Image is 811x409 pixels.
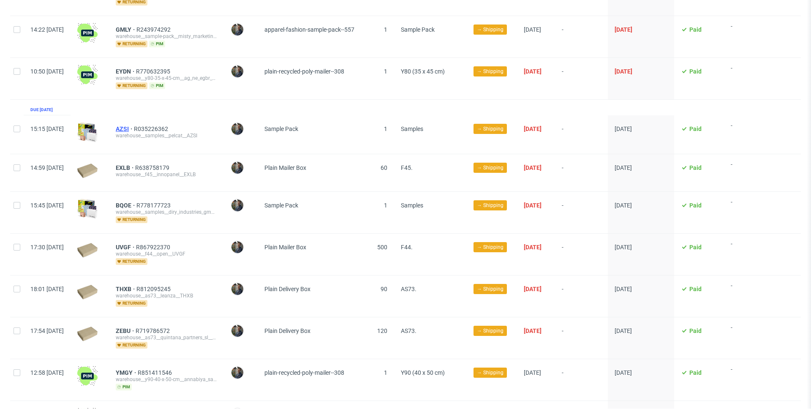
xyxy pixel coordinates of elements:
span: R243974292 [136,26,172,33]
span: - [731,282,757,307]
span: AS73. [401,286,416,292]
span: 120 [377,327,387,334]
div: warehouse__samples__pelcat__AZSI [116,132,217,139]
span: Plain Delivery Box [264,286,310,292]
span: pim [116,384,132,390]
span: Sample Pack [401,26,435,33]
span: - [562,327,601,349]
span: → Shipping [477,327,503,335]
span: - [731,199,757,223]
span: → Shipping [477,164,503,172]
span: - [562,164,601,181]
span: - [562,68,601,89]
span: ZEBU [116,327,136,334]
span: 1 [384,68,387,75]
span: [DATE] [524,164,542,171]
img: plain-eco.9b3ba858dad33fd82c36.png [77,243,98,257]
a: R867922370 [136,244,172,251]
span: - [562,26,601,47]
span: [DATE] [524,125,542,132]
span: 18:01 [DATE] [30,286,64,292]
img: Maciej Sobola [231,283,243,295]
span: [DATE] [524,68,542,75]
img: sample-icon.16e107be6ad460a3e330.png [77,122,98,142]
a: R719786572 [136,327,171,334]
span: THXB [116,286,136,292]
span: - [731,240,757,265]
span: [DATE] [615,26,632,33]
span: R638758179 [135,164,171,171]
span: - [731,65,757,89]
span: [DATE] [524,202,542,209]
img: Maciej Sobola [231,162,243,174]
span: 17:30 [DATE] [30,244,64,251]
span: → Shipping [477,68,503,75]
img: plain-eco.9b3ba858dad33fd82c36.png [77,164,98,178]
div: Due [DATE] [30,106,53,113]
span: → Shipping [477,125,503,133]
span: 15:15 [DATE] [30,125,64,132]
img: Maciej Sobola [231,367,243,379]
span: [DATE] [615,369,632,376]
img: Maciej Sobola [231,123,243,135]
span: 14:22 [DATE] [30,26,64,33]
span: [DATE] [615,327,632,334]
span: [DATE] [615,202,632,209]
span: pim [149,41,165,47]
span: 1 [384,125,387,132]
span: [DATE] [524,26,541,33]
span: 90 [381,286,387,292]
span: R770632395 [136,68,172,75]
span: F44. [401,244,413,251]
span: - [562,202,601,223]
span: [DATE] [524,369,541,376]
span: AS73. [401,327,416,334]
a: UVGF [116,244,136,251]
span: Paid [689,202,702,209]
a: GMLY [116,26,136,33]
span: Plain Delivery Box [264,327,310,334]
span: plain-recycled-poly-mailer--308 [264,68,344,75]
img: wHgJFi1I6lmhQAAAABJRU5ErkJggg== [77,65,98,85]
span: → Shipping [477,369,503,376]
img: plain-eco.9b3ba858dad33fd82c36.png [77,327,98,341]
a: AZSI [116,125,134,132]
span: 1 [384,26,387,33]
img: Maciej Sobola [231,325,243,337]
span: → Shipping [477,26,503,33]
a: R812095245 [136,286,172,292]
span: Paid [689,327,702,334]
span: - [731,366,757,390]
a: R851411546 [138,369,174,376]
div: warehouse__f44__open__UVGF [116,251,217,257]
span: Paid [689,26,702,33]
span: returning [116,82,147,89]
span: - [731,122,757,144]
a: R035226362 [134,125,170,132]
span: Paid [689,164,702,171]
img: Maciej Sobola [231,241,243,253]
div: warehouse__sample-pack__misty_marketing_aleksandra_swiderska__GMLY [116,33,217,40]
img: wHgJFi1I6lmhQAAAABJRU5ErkJggg== [77,23,98,43]
div: warehouse__f45__innopanel__EXLB [116,171,217,178]
a: EYDN [116,68,136,75]
span: R778177723 [136,202,172,209]
a: YMGY [116,369,138,376]
span: - [562,369,601,390]
span: Plain Mailer Box [264,164,306,171]
span: [DATE] [524,244,542,251]
span: Plain Mailer Box [264,244,306,251]
span: returning [116,258,147,265]
img: plain-eco.9b3ba858dad33fd82c36.png [77,285,98,299]
span: BQOE [116,202,136,209]
div: warehouse__y80-35-x-45-cm__ag_ne_egbr__EYDN [116,75,217,82]
span: → Shipping [477,285,503,293]
span: → Shipping [477,243,503,251]
span: Paid [689,286,702,292]
span: - [562,125,601,144]
span: - [731,23,757,47]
